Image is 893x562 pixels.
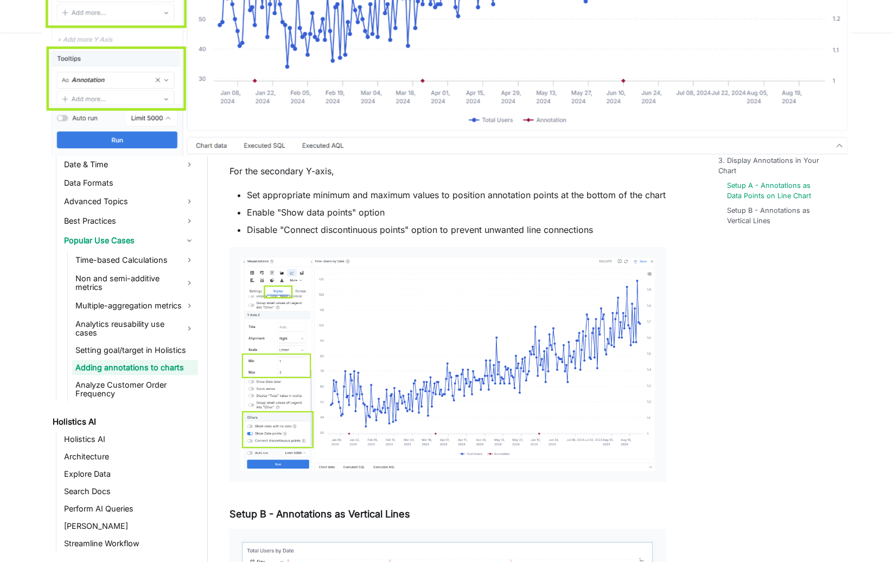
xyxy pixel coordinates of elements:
li: Enable "Show data points" option [247,206,666,219]
a: Search Docs [61,484,198,499]
a: Analyze Customer Order Frequency [72,377,198,401]
a: 3. Display Annotations in Your Chart [718,155,826,176]
a: Explore Data [61,466,198,482]
a: Holistics AI [61,432,198,447]
a: [PERSON_NAME] [61,519,198,534]
img: docs-annotation-viz-setup-2 [240,258,655,471]
a: Architecture [61,449,198,464]
a: Advanced Topics [61,193,198,210]
a: Adding annotations to charts [72,360,198,375]
a: Best Practices [61,212,198,230]
a: Holistics AI [49,414,198,430]
a: Popular Use Cases [61,232,198,249]
a: Setting goal/target in Holistics [72,343,198,358]
nav: Docs sidebar [45,33,208,562]
h4: Setup B - Annotations as Vertical Lines [229,508,666,521]
a: Setup A - Annotations as Data Points on Line Chart [727,180,822,201]
a: Time-based Calculations [72,251,198,269]
a: Multiple-aggregation metrics [72,297,198,314]
a: Date & Time [61,156,198,173]
a: Streamline Workflow [61,536,198,551]
a: Data Formats [61,175,198,191]
a: Non and semi-additive metrics [72,271,198,295]
a: Setup B - Annotations as Vertical Lines [727,205,822,226]
a: Perform AI Queries [61,501,198,516]
li: Disable "Connect discontinuous points" option to prevent unwanted line connections [247,223,666,236]
p: For the secondary Y-axis, [229,165,666,178]
li: Set appropriate minimum and maximum values to position annotation points at the bottom of the chart [247,188,666,201]
a: Analytics reusability use cases [72,317,198,340]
